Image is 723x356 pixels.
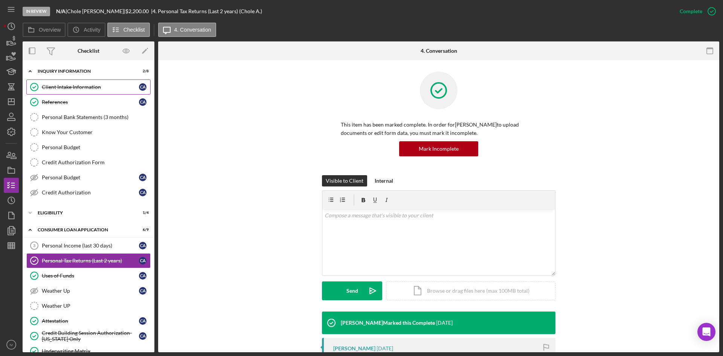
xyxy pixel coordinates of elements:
[67,23,105,37] button: Activity
[67,8,125,14] div: Chole [PERSON_NAME] |
[42,144,150,150] div: Personal Budget
[135,228,149,232] div: 6 / 9
[26,95,151,110] a: ReferencesCA
[42,258,139,264] div: Personal Tax Returns (Last 2 years)
[38,228,130,232] div: Consumer Loan Application
[139,83,146,91] div: C A
[42,348,150,354] div: Underwriting Matrix
[38,69,130,73] div: Inquiry Information
[341,320,435,326] div: [PERSON_NAME] Marked this Complete
[375,175,393,186] div: Internal
[42,189,139,196] div: Credit Authorization
[680,4,702,19] div: Complete
[672,4,719,19] button: Complete
[42,243,139,249] div: Personal Income (last 30 days)
[124,27,145,33] label: Checklist
[26,298,151,313] a: Weather UP
[42,99,139,105] div: References
[399,141,478,156] button: Mark Incomplete
[341,121,537,138] p: This item has been marked complete. In order for [PERSON_NAME] to upload documents or edit form d...
[125,8,151,14] div: $2,200.00
[42,159,150,165] div: Credit Authorization Form
[42,318,139,324] div: Attestation
[26,238,151,253] a: 3Personal Income (last 30 days)CA
[158,23,216,37] button: 4. Conversation
[421,48,457,54] div: 4. Conversation
[42,84,139,90] div: Client Intake Information
[139,189,146,196] div: C A
[322,281,382,300] button: Send
[38,211,130,215] div: Eligibility
[42,129,150,135] div: Know Your Customer
[26,140,151,155] a: Personal Budget
[39,27,61,33] label: Overview
[42,114,150,120] div: Personal Bank Statements (3 months)
[326,175,363,186] div: Visible to Client
[26,110,151,125] a: Personal Bank Statements (3 months)
[139,332,146,340] div: C A
[139,257,146,264] div: C A
[56,8,66,14] b: N/A
[346,281,358,300] div: Send
[135,69,149,73] div: 2 / 8
[174,27,211,33] label: 4. Conversation
[26,125,151,140] a: Know Your Customer
[42,303,150,309] div: Weather UP
[697,323,715,341] div: Open Intercom Messenger
[139,174,146,181] div: C A
[56,8,67,14] div: |
[78,48,99,54] div: Checklist
[26,170,151,185] a: Personal BudgetCA
[419,141,459,156] div: Mark Incomplete
[107,23,150,37] button: Checklist
[42,288,139,294] div: Weather Up
[139,272,146,280] div: C A
[42,273,139,279] div: Uses of Funds
[139,98,146,106] div: C A
[23,23,66,37] button: Overview
[139,242,146,249] div: C A
[84,27,100,33] label: Activity
[26,328,151,344] a: Credit Building Session Authorization- [US_STATE] OnlyCA
[322,175,367,186] button: Visible to Client
[23,7,50,16] div: In Review
[371,175,397,186] button: Internal
[26,313,151,328] a: AttestationCA
[135,211,149,215] div: 1 / 4
[26,79,151,95] a: Client Intake InformationCA
[9,343,13,347] text: IV
[26,253,151,268] a: Personal Tax Returns (Last 2 years)CA
[377,345,393,351] time: 2025-08-07 13:50
[139,317,146,325] div: C A
[42,174,139,180] div: Personal Budget
[333,345,375,351] div: [PERSON_NAME]
[26,155,151,170] a: Credit Authorization Form
[33,243,35,248] tspan: 3
[436,320,453,326] time: 2025-08-07 17:54
[4,337,19,352] button: IV
[139,287,146,295] div: C A
[151,8,262,14] div: | 4. Personal Tax Returns (Last 2 years) (Chole A.)
[26,268,151,283] a: Uses of FundsCA
[26,283,151,298] a: Weather UpCA
[42,330,139,342] div: Credit Building Session Authorization- [US_STATE] Only
[26,185,151,200] a: Credit AuthorizationCA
